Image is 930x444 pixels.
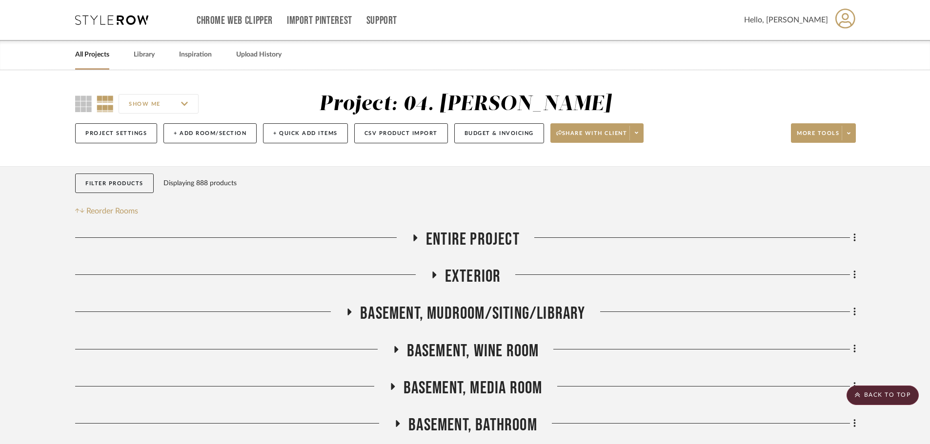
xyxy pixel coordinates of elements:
[197,17,273,25] a: Chrome Web Clipper
[426,229,520,250] span: Entire Project
[354,123,448,143] button: CSV Product Import
[263,123,348,143] button: + Quick Add Items
[134,48,155,61] a: Library
[550,123,644,143] button: Share with client
[75,48,109,61] a: All Projects
[366,17,397,25] a: Support
[445,266,501,287] span: Exterior
[179,48,212,61] a: Inspiration
[408,415,537,436] span: Basement, Bathroom
[163,174,237,193] div: Displaying 888 products
[236,48,282,61] a: Upload History
[791,123,856,143] button: More tools
[86,205,138,217] span: Reorder Rooms
[163,123,257,143] button: + Add Room/Section
[75,205,138,217] button: Reorder Rooms
[404,378,543,399] span: Basement, Media Room
[75,174,154,193] button: Filter Products
[360,303,585,324] span: Basement, Mudroom/Siting/Library
[556,130,627,144] span: Share with client
[847,386,919,405] scroll-to-top-button: BACK TO TOP
[454,123,544,143] button: Budget & Invoicing
[407,341,539,362] span: Basement, Wine Room
[287,17,352,25] a: Import Pinterest
[319,94,611,115] div: Project: 04. [PERSON_NAME]
[744,14,828,26] span: Hello, [PERSON_NAME]
[75,123,157,143] button: Project Settings
[797,130,839,144] span: More tools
